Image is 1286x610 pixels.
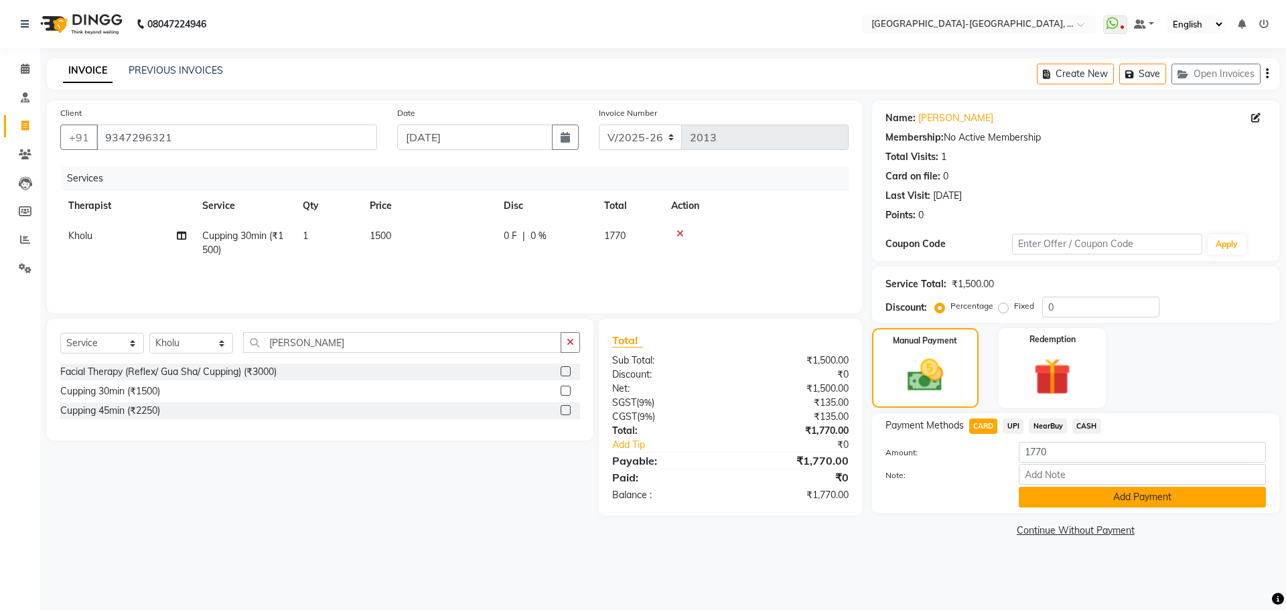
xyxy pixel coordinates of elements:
span: NearBuy [1029,418,1067,434]
span: 9% [640,411,652,422]
div: Service Total: [885,277,946,291]
span: 1770 [604,230,626,242]
th: Price [362,191,496,221]
div: Total: [602,424,730,438]
button: Open Invoices [1171,64,1261,84]
input: Search by Name/Mobile/Email/Code [96,125,377,150]
div: Card on file: [885,169,940,183]
span: CGST [612,410,637,423]
div: ₹1,500.00 [952,277,994,291]
span: SGST [612,396,636,408]
a: Add Tip [602,438,752,452]
div: Discount: [602,368,730,382]
div: Points: [885,208,916,222]
div: 0 [918,208,924,222]
div: ₹135.00 [730,410,858,424]
div: ₹0 [730,469,858,485]
div: Cupping 45min (₹2250) [60,404,160,418]
div: Balance : [602,488,730,502]
th: Disc [496,191,596,221]
button: Add Payment [1019,487,1266,508]
label: Invoice Number [599,107,657,119]
span: UPI [1003,418,1023,434]
span: CASH [1072,418,1101,434]
div: Paid: [602,469,730,485]
span: Cupping 30min (₹1500) [202,230,283,256]
div: Cupping 30min (₹1500) [60,384,160,398]
div: Name: [885,111,916,125]
button: Apply [1208,234,1246,254]
th: Qty [295,191,362,221]
img: logo [34,5,126,43]
th: Total [596,191,663,221]
div: No Active Membership [885,131,1266,145]
th: Therapist [60,191,194,221]
img: _gift.svg [1022,354,1082,400]
input: Enter Offer / Coupon Code [1012,234,1202,254]
label: Note: [875,469,1009,481]
span: 0 % [530,229,547,243]
div: ₹1,770.00 [730,424,858,438]
span: CARD [969,418,998,434]
a: PREVIOUS INVOICES [129,64,223,76]
span: Payment Methods [885,418,964,433]
button: Create New [1037,64,1114,84]
div: ( ) [602,396,730,410]
div: ₹1,500.00 [730,382,858,396]
div: ₹1,770.00 [730,488,858,502]
div: Net: [602,382,730,396]
div: Last Visit: [885,189,930,203]
label: Amount: [875,447,1009,459]
div: Facial Therapy (Reflex/ Gua Sha/ Cupping) (₹3000) [60,365,277,379]
div: ₹0 [752,438,858,452]
span: 9% [639,397,652,408]
div: Payable: [602,453,730,469]
a: Continue Without Payment [875,524,1277,538]
img: _cash.svg [896,355,954,396]
div: 0 [943,169,948,183]
span: 1500 [370,230,391,242]
input: Search or Scan [243,332,561,353]
label: Fixed [1014,300,1034,312]
div: ₹1,770.00 [730,453,858,469]
input: Add Note [1019,464,1266,485]
div: [DATE] [933,189,962,203]
label: Manual Payment [893,335,957,347]
a: INVOICE [63,59,113,83]
div: Discount: [885,301,927,315]
label: Percentage [950,300,993,312]
button: Save [1119,64,1166,84]
div: ₹0 [730,368,858,382]
button: +91 [60,125,98,150]
span: Total [612,333,643,348]
span: Kholu [68,230,92,242]
div: ₹1,500.00 [730,354,858,368]
label: Client [60,107,82,119]
th: Action [663,191,849,221]
label: Date [397,107,415,119]
b: 08047224946 [147,5,206,43]
input: Amount [1019,442,1266,463]
div: Coupon Code [885,237,1012,251]
div: Sub Total: [602,354,730,368]
span: 0 F [504,229,517,243]
div: ( ) [602,410,730,424]
div: Membership: [885,131,944,145]
div: Total Visits: [885,150,938,164]
span: 1 [303,230,308,242]
th: Service [194,191,295,221]
label: Redemption [1029,333,1076,346]
div: 1 [941,150,946,164]
div: ₹135.00 [730,396,858,410]
span: | [522,229,525,243]
div: Services [62,166,859,191]
a: [PERSON_NAME] [918,111,993,125]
